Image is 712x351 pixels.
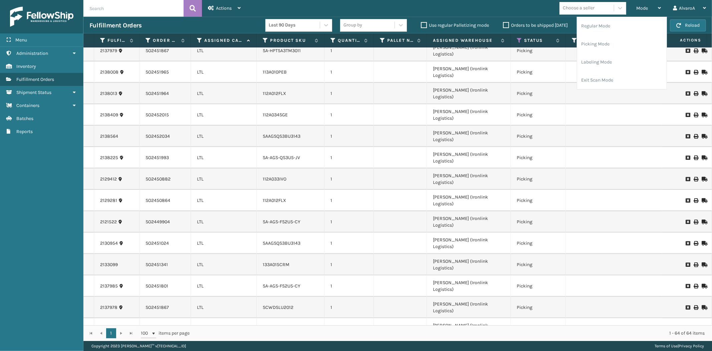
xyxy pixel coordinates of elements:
i: Request to Be Cancelled [686,48,690,53]
td: [PERSON_NAME] (Ironlink Logistics) [427,168,511,190]
div: Group by [343,22,362,29]
i: Request to Be Cancelled [686,262,690,267]
i: Print BOL [694,113,698,117]
span: Actions [659,35,705,46]
td: LTL [191,190,257,211]
i: Request to Be Cancelled [686,70,690,75]
i: Print BOL [694,48,698,53]
td: LTL [191,126,257,147]
td: LTL [191,62,257,83]
i: Request to Be Cancelled [686,177,690,182]
i: Print BOL [694,241,698,246]
td: LTL [191,40,257,62]
td: Picking [511,275,566,297]
td: 1 [324,147,374,168]
i: Mark as Shipped [702,305,706,310]
span: Batches [16,116,33,121]
td: [PERSON_NAME] (Ironlink Logistics) [427,297,511,318]
td: 1 [324,40,374,62]
a: SA-AGS-FS2U5-CY [263,283,300,289]
i: Print BOL [694,134,698,139]
td: 1 [324,318,374,340]
i: Request to Be Cancelled [686,241,690,246]
a: 113A010PEB [263,69,287,75]
span: Mode [636,5,648,11]
td: 1 [324,190,374,211]
a: SA-AGS-QS3U5-JV [263,155,300,160]
td: 1 [324,62,374,83]
td: 1 [324,233,374,254]
td: SO2452015 [140,104,191,126]
i: Request to Be Cancelled [686,134,690,139]
td: [PERSON_NAME] (Ironlink Logistics) [427,83,511,104]
label: Product SKU [270,37,311,43]
td: [PERSON_NAME] (Ironlink Logistics) [427,40,511,62]
a: Terms of Use [655,344,678,348]
i: Print BOL [694,305,698,310]
td: SO2451965 [140,62,191,83]
a: SA-HPTSA3TM3011 [263,48,301,53]
i: Request to Be Cancelled [686,284,690,288]
td: LTL [191,104,257,126]
a: SCWDSLU2012 [263,305,293,310]
i: Mark as Shipped [702,91,706,96]
div: 1 - 64 of 64 items [199,330,705,337]
td: LTL [191,275,257,297]
label: Order Number [153,37,178,43]
td: [PERSON_NAME] (Ironlink Logistics) [427,254,511,275]
a: 2138225 [100,154,118,161]
label: Assigned Warehouse [433,37,498,43]
li: Regular Mode [577,17,667,35]
button: Reload [670,19,706,31]
td: Picking [511,126,566,147]
div: Last 90 Days [269,22,320,29]
td: SO2451341 [140,254,191,275]
td: 1 [324,168,374,190]
a: SAAGSQS3BU3143 [263,240,300,246]
p: Copyright 2023 [PERSON_NAME]™ v [TECHNICAL_ID] [91,341,186,351]
i: Mark as Shipped [702,134,706,139]
i: Mark as Shipped [702,70,706,75]
i: Print BOL [694,262,698,267]
td: 1 [324,104,374,126]
label: Quantity [338,37,361,43]
td: Picking [511,297,566,318]
label: Status [524,37,553,43]
td: [PERSON_NAME] (Ironlink Logistics) [427,147,511,168]
i: Mark as Shipped [702,241,706,246]
td: LTL [191,211,257,233]
label: Use regular Palletizing mode [421,22,489,28]
i: Mark as Shipped [702,113,706,117]
i: Request to Be Cancelled [686,155,690,160]
a: SA-AGS-FS2U5-CY [263,219,300,225]
a: 1 [106,328,116,338]
a: 2138409 [100,112,118,118]
td: LTL [191,168,257,190]
span: Fulfillment Orders [16,77,54,82]
i: Mark as Shipped [702,155,706,160]
span: items per page [141,328,190,338]
label: Pallet Name [387,37,414,43]
td: Picking [511,233,566,254]
a: 2129281 [100,197,117,204]
i: Print BOL [694,155,698,160]
i: Request to Be Cancelled [686,305,690,310]
td: Picking [511,254,566,275]
i: Print BOL [694,220,698,224]
td: 1 [324,275,374,297]
div: Choose a seller [563,5,595,12]
td: 1 [324,83,374,104]
i: Mark as Shipped [702,48,706,53]
td: LTL [191,83,257,104]
td: Picking [511,83,566,104]
span: 100 [141,330,151,337]
td: SO2451993 [140,147,191,168]
i: Request to Be Cancelled [686,220,690,224]
span: Reports [16,129,33,134]
td: [PERSON_NAME] (Ironlink Logistics) [427,318,511,340]
td: SO2450882 [140,168,191,190]
i: Print BOL [694,91,698,96]
i: Print BOL [694,198,698,203]
td: SO2449904 [140,211,191,233]
span: Menu [15,37,27,43]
